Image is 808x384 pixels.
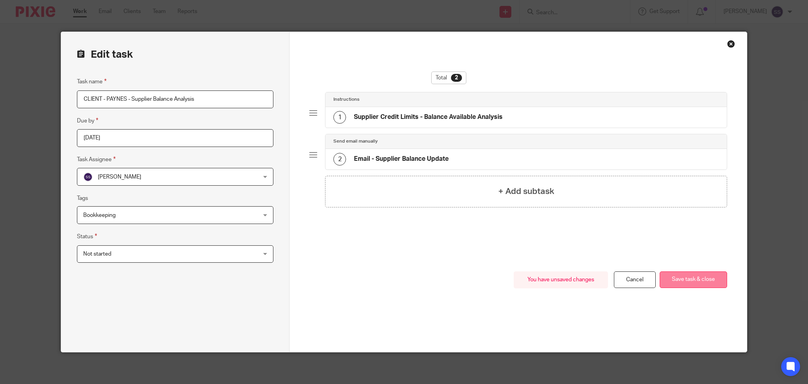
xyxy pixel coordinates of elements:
[451,74,462,82] div: 2
[83,172,93,182] img: svg%3E
[660,271,727,288] button: Save task & close
[333,153,346,166] div: 2
[333,96,359,103] h4: Instructions
[77,155,116,164] label: Task Assignee
[77,232,97,241] label: Status
[83,213,116,218] span: Bookkeeping
[354,155,449,163] h4: Email - Supplier Balance Update
[354,113,503,121] h4: Supplier Credit Limits - Balance Available Analysis
[77,77,107,86] label: Task name
[83,251,111,257] span: Not started
[98,174,141,180] span: [PERSON_NAME]
[614,271,656,288] a: Cancel
[431,72,466,84] div: Total
[77,129,274,147] input: Use the arrow keys to pick a date
[333,138,378,145] h4: Send email manually
[77,48,274,61] h2: Edit task
[727,40,735,48] div: Close this dialog window
[514,271,608,288] div: You have unsaved changes
[77,116,98,125] label: Due by
[498,185,554,198] h4: + Add subtask
[77,194,88,202] label: Tags
[333,111,346,124] div: 1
